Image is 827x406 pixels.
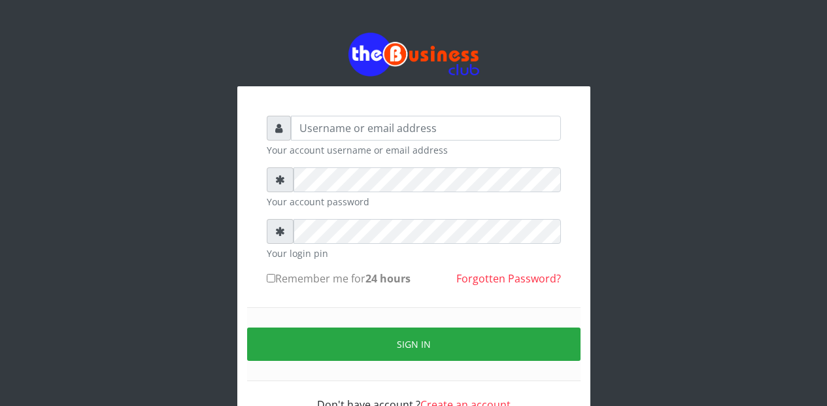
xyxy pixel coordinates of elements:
small: Your account username or email address [267,143,561,157]
input: Username or email address [291,116,561,141]
a: Forgotten Password? [456,271,561,286]
b: 24 hours [365,271,411,286]
small: Your account password [267,195,561,209]
label: Remember me for [267,271,411,286]
input: Remember me for24 hours [267,274,275,282]
small: Your login pin [267,246,561,260]
button: Sign in [247,328,581,361]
